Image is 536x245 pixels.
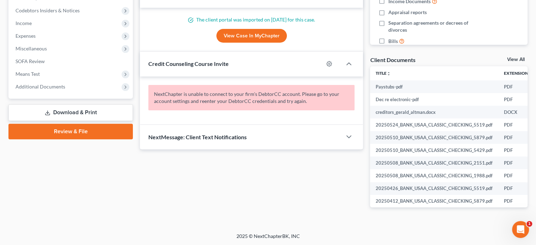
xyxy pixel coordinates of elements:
td: 20250510_BANK_USAA_CLASSIC_CHECKING_5879.pdf [370,131,498,144]
a: View All [507,57,525,62]
span: Additional Documents [16,84,65,90]
span: Appraisal reports [388,9,427,16]
td: 20250412_BANK_USAA_CLASSIC_CHECKING_5879.pdf [370,195,498,208]
span: Miscellaneous [16,45,47,51]
td: 20250524_BANK_USAA_CLASSIC_CHECKING_5519.pdf [370,118,498,131]
td: 20250426_BANK_USAA_CLASSIC_CHECKING_5519.pdf [370,182,498,195]
a: Extensionunfold_more [504,71,532,76]
span: Income [16,20,32,26]
span: Credit Counseling Course Invite [148,60,229,67]
p: NextChapter is unable to connect to your firm's DebtorCC account. Please go to your account setti... [148,85,355,110]
td: Paystubs-pdf [370,80,498,93]
span: Expenses [16,33,36,39]
span: Codebtors Insiders & Notices [16,7,80,13]
span: NextMessage: Client Text Notifications [148,134,247,140]
a: SOFA Review [10,55,133,68]
span: SOFA Review [16,58,45,64]
i: unfold_more [387,72,391,76]
p: The client portal was imported on [DATE] for this case. [148,16,355,23]
a: Review & File [8,124,133,139]
iframe: Intercom live chat [512,221,529,238]
td: 20250508_BANK_USAA_CLASSIC_CHECKING_2151.pdf [370,157,498,169]
td: 20250510_BANK_USAA_CLASSIC_CHECKING_5429.pdf [370,144,498,157]
td: Dec re electronic-pdf [370,93,498,106]
span: Separation agreements or decrees of divorces [388,19,482,33]
span: Means Test [16,71,40,77]
a: Download & Print [8,104,133,121]
a: View Case in MyChapter [216,29,287,43]
div: Client Documents [370,56,415,63]
span: 1 [526,221,532,227]
span: Bills [388,38,398,45]
a: Titleunfold_more [376,71,391,76]
td: creditors_gerald_altman.docx [370,106,498,118]
td: 20250508_BANK_USAA_CLASSIC_CHECKING_1988.pdf [370,169,498,182]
